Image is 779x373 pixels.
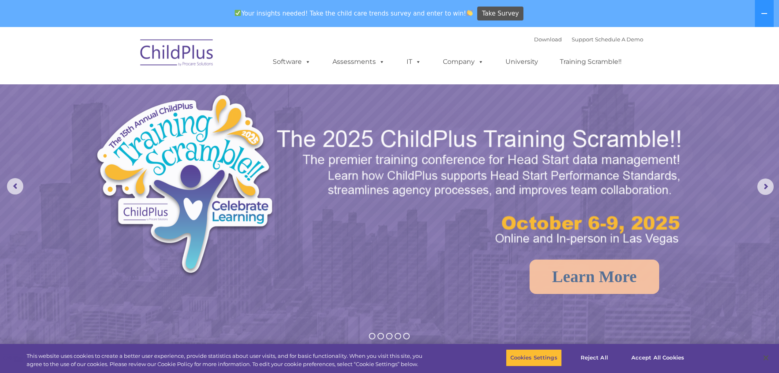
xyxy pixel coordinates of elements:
[467,10,473,16] img: 👏
[530,260,659,294] a: Learn More
[534,36,562,43] a: Download
[136,34,218,75] img: ChildPlus by Procare Solutions
[324,54,393,70] a: Assessments
[27,352,429,368] div: This website uses cookies to create a better user experience, provide statistics about user visit...
[497,54,546,70] a: University
[265,54,319,70] a: Software
[482,7,519,21] span: Take Survey
[572,36,593,43] a: Support
[627,349,689,366] button: Accept All Cookies
[552,54,630,70] a: Training Scramble!!
[235,10,241,16] img: ✅
[398,54,429,70] a: IT
[231,5,476,21] span: Your insights needed! Take the child care trends survey and enter to win!
[435,54,492,70] a: Company
[757,349,775,367] button: Close
[534,36,643,43] font: |
[569,349,620,366] button: Reject All
[477,7,523,21] a: Take Survey
[506,349,562,366] button: Cookies Settings
[595,36,643,43] a: Schedule A Demo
